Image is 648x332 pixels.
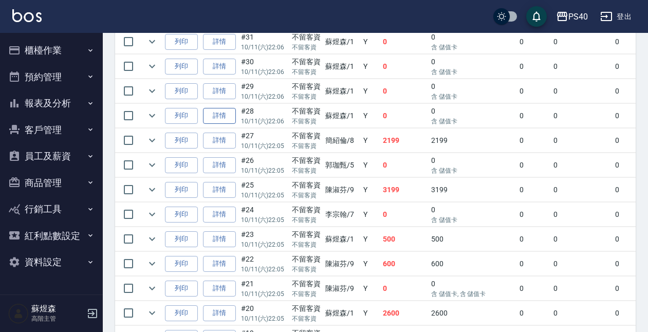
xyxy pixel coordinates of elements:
[238,79,289,103] td: #29
[4,37,99,64] button: 櫃檯作業
[552,6,592,27] button: PS40
[241,141,287,151] p: 10/11 (六) 22:05
[526,6,547,27] button: save
[241,215,287,225] p: 10/11 (六) 22:05
[380,54,429,79] td: 0
[144,256,160,271] button: expand row
[238,153,289,177] td: #26
[4,196,99,223] button: 行銷工具
[517,153,551,177] td: 0
[165,133,198,149] button: 列印
[292,57,321,67] div: 不留客資
[431,92,514,101] p: 含 儲值卡
[517,178,551,202] td: 0
[241,265,287,274] p: 10/11 (六) 22:05
[551,227,613,251] td: 0
[429,227,517,251] td: 500
[429,128,517,153] td: 2199
[429,153,517,177] td: 0
[292,81,321,92] div: 不留客資
[361,30,380,54] td: Y
[361,252,380,276] td: Y
[292,314,321,323] p: 不留客資
[431,43,514,52] p: 含 儲值卡
[165,305,198,321] button: 列印
[144,83,160,99] button: expand row
[551,276,613,301] td: 0
[4,249,99,275] button: 資料設定
[238,128,289,153] td: #27
[551,153,613,177] td: 0
[292,166,321,175] p: 不留客資
[4,117,99,143] button: 客戶管理
[292,32,321,43] div: 不留客資
[203,83,236,99] a: 詳情
[431,166,514,175] p: 含 儲值卡
[323,178,361,202] td: 陳淑芬 /9
[431,117,514,126] p: 含 儲值卡
[238,202,289,227] td: #24
[380,178,429,202] td: 3199
[429,178,517,202] td: 3199
[165,281,198,297] button: 列印
[241,289,287,299] p: 10/11 (六) 22:05
[323,301,361,325] td: 蘇煜森 /1
[551,178,613,202] td: 0
[292,106,321,117] div: 不留客資
[4,90,99,117] button: 報表及分析
[238,301,289,325] td: #20
[165,83,198,99] button: 列印
[431,67,514,77] p: 含 儲值卡
[323,202,361,227] td: 李宗翰 /7
[144,231,160,247] button: expand row
[292,289,321,299] p: 不留客資
[323,54,361,79] td: 蘇煜森 /1
[12,9,42,22] img: Logo
[551,104,613,128] td: 0
[8,303,29,324] img: Person
[380,128,429,153] td: 2199
[4,143,99,170] button: 員工及薪資
[517,54,551,79] td: 0
[551,301,613,325] td: 0
[165,182,198,198] button: 列印
[429,202,517,227] td: 0
[241,92,287,101] p: 10/11 (六) 22:06
[517,202,551,227] td: 0
[292,265,321,274] p: 不留客資
[517,301,551,325] td: 0
[31,304,84,314] h5: 蘇煜森
[429,301,517,325] td: 2600
[241,240,287,249] p: 10/11 (六) 22:05
[380,104,429,128] td: 0
[517,30,551,54] td: 0
[361,104,380,128] td: Y
[241,191,287,200] p: 10/11 (六) 22:05
[323,128,361,153] td: 簡紹倫 /8
[429,79,517,103] td: 0
[165,256,198,272] button: 列印
[238,30,289,54] td: #31
[323,104,361,128] td: 蘇煜森 /1
[165,108,198,124] button: 列印
[165,207,198,223] button: 列印
[238,276,289,301] td: #21
[517,79,551,103] td: 0
[551,30,613,54] td: 0
[203,182,236,198] a: 詳情
[4,64,99,90] button: 預約管理
[238,104,289,128] td: #28
[203,256,236,272] a: 詳情
[429,54,517,79] td: 0
[203,305,236,321] a: 詳情
[4,170,99,196] button: 商品管理
[203,34,236,50] a: 詳情
[292,215,321,225] p: 不留客資
[551,202,613,227] td: 0
[203,108,236,124] a: 詳情
[361,202,380,227] td: Y
[31,314,84,323] p: 高階主管
[165,34,198,50] button: 列印
[292,191,321,200] p: 不留客資
[323,30,361,54] td: 蘇煜森 /1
